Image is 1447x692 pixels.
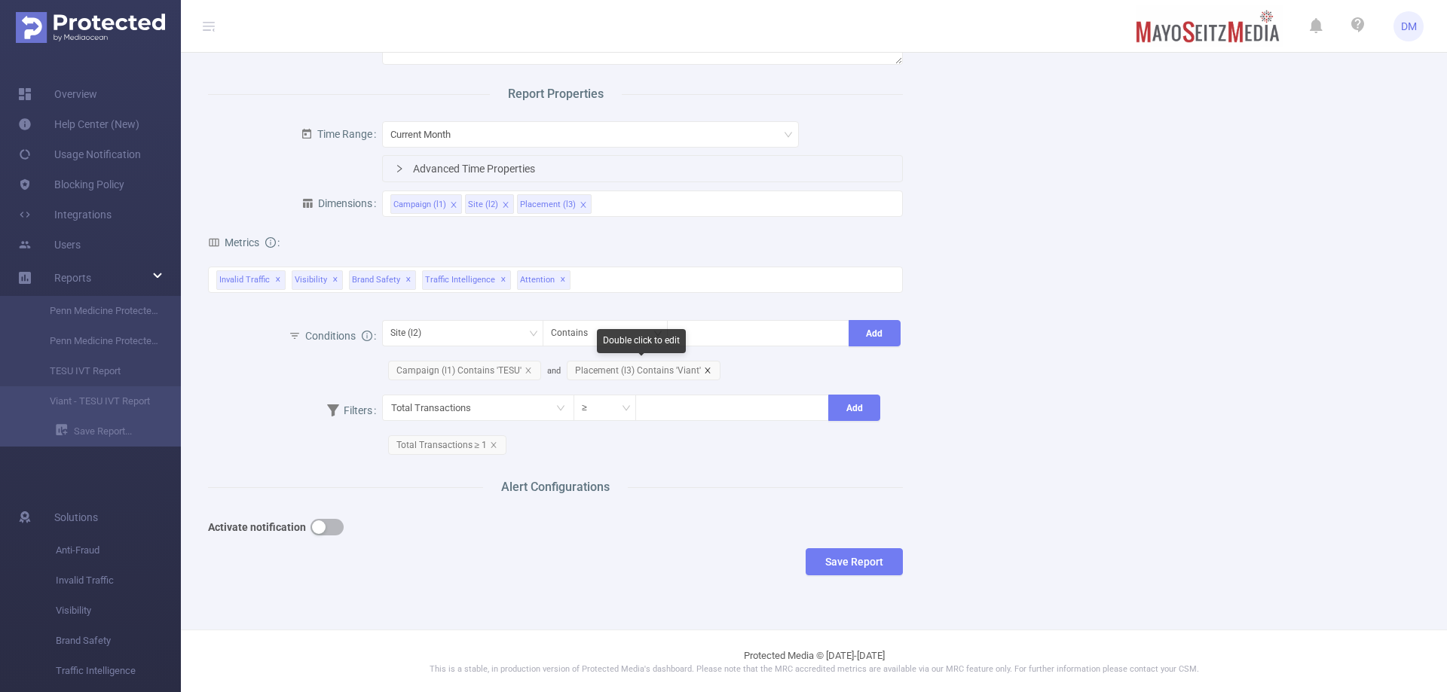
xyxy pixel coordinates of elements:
[18,200,112,230] a: Integrations
[390,321,432,346] div: Site (l2)
[383,156,903,181] div: icon: rightAdvanced Time Properties
[56,656,181,686] span: Traffic Intelligence
[56,416,181,447] a: Save Report...
[500,271,506,289] span: ✕
[517,270,571,290] span: Attention
[275,271,281,289] span: ✕
[292,270,343,290] span: Visibility
[567,361,720,380] span: Placement (l3) Contains 'Viant'
[30,296,163,326] a: Penn Medicine Protected Media
[483,478,628,496] span: Alert Configurations
[349,270,416,290] span: Brand Safety
[56,535,181,565] span: Anti-Fraud
[390,122,461,147] div: Current Month
[208,236,259,248] span: Metrics
[560,271,566,289] span: ✕
[54,502,98,532] span: Solutions
[388,435,507,455] span: Total Transactions ≥ 1
[56,596,181,626] span: Visibility
[828,395,880,421] button: Add
[388,361,541,380] span: Campaign (l1) Contains 'TESU'
[30,356,163,386] a: TESU IVT Report
[390,194,462,214] li: Campaign (l1)
[597,329,686,353] div: Double click to edit
[332,271,338,289] span: ✕
[551,321,598,346] div: Contains
[849,320,901,346] button: Add
[18,169,124,200] a: Blocking Policy
[468,195,498,215] div: Site (l2)
[30,386,163,416] a: Viant - TESU IVT Report
[520,195,576,215] div: Placement (l3)
[18,139,141,169] a: Usage Notification
[327,404,372,416] span: Filters
[362,331,372,341] i: icon: info-circle
[582,395,598,420] div: ≥
[56,626,181,656] span: Brand Safety
[219,663,1409,676] p: This is a stable, in production version of Protected Media's dashboard. Please note that the MRC ...
[465,194,514,214] li: Site (l2)
[395,164,404,173] i: icon: right
[704,367,711,374] i: icon: close
[450,201,457,210] i: icon: close
[529,329,538,340] i: icon: down
[547,366,727,376] span: and
[622,404,631,414] i: icon: down
[216,270,286,290] span: Invalid Traffic
[405,271,411,289] span: ✕
[393,195,446,215] div: Campaign (l1)
[16,12,165,43] img: Protected Media
[30,326,163,356] a: Penn Medicine Protected Media Report
[784,130,793,141] i: icon: down
[490,441,497,449] i: icon: close
[1401,11,1417,41] span: DM
[301,128,372,140] span: Time Range
[490,85,622,103] span: Report Properties
[806,548,903,575] button: Save Report
[18,79,97,109] a: Overview
[18,230,81,260] a: Users
[301,197,372,209] span: Dimensions
[208,521,306,533] b: Activate notification
[18,109,139,139] a: Help Center (New)
[422,270,511,290] span: Traffic Intelligence
[54,263,91,293] a: Reports
[54,272,91,284] span: Reports
[517,194,592,214] li: Placement (l3)
[580,201,587,210] i: icon: close
[265,237,276,248] i: icon: info-circle
[305,330,372,342] span: Conditions
[525,367,532,374] i: icon: close
[502,201,509,210] i: icon: close
[56,565,181,596] span: Invalid Traffic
